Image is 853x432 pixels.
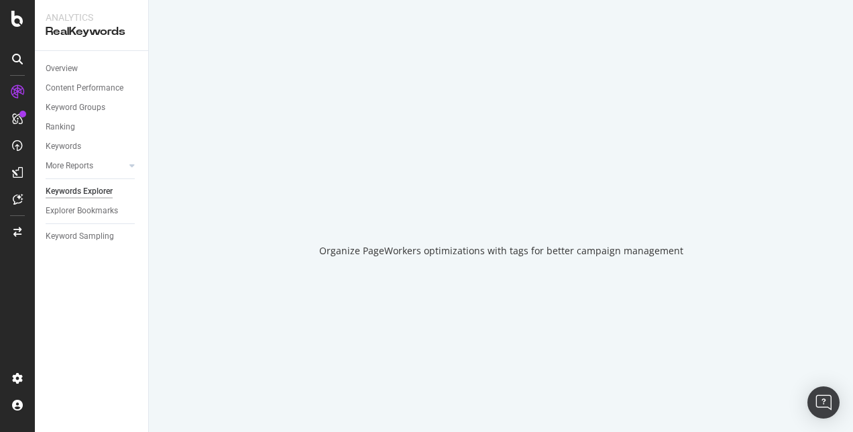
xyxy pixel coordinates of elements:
[46,159,125,173] a: More Reports
[46,81,123,95] div: Content Performance
[453,174,549,223] div: animation
[46,81,139,95] a: Content Performance
[46,140,139,154] a: Keywords
[46,101,105,115] div: Keyword Groups
[46,11,137,24] div: Analytics
[46,140,81,154] div: Keywords
[46,184,139,199] a: Keywords Explorer
[46,24,137,40] div: RealKeywords
[319,244,683,258] div: Organize PageWorkers optimizations with tags for better campaign management
[46,62,139,76] a: Overview
[46,204,118,218] div: Explorer Bookmarks
[46,101,139,115] a: Keyword Groups
[807,386,840,419] div: Open Intercom Messenger
[46,204,139,218] a: Explorer Bookmarks
[46,62,78,76] div: Overview
[46,120,139,134] a: Ranking
[46,229,114,244] div: Keyword Sampling
[46,184,113,199] div: Keywords Explorer
[46,159,93,173] div: More Reports
[46,120,75,134] div: Ranking
[46,229,139,244] a: Keyword Sampling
